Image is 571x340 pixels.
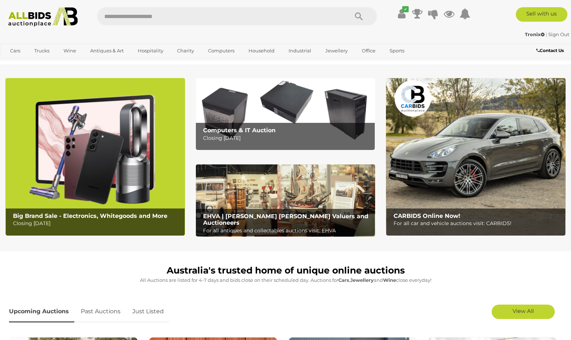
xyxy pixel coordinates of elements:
[357,45,380,57] a: Office
[75,301,126,322] a: Past Auctions
[5,78,185,236] a: Big Brand Sale - Electronics, Whitegoods and More Big Brand Sale - Electronics, Whitegoods and Mo...
[525,31,545,37] strong: Tronix
[525,31,546,37] a: Tronix
[203,213,368,226] b: EHVA | [PERSON_NAME] [PERSON_NAME] Valuers and Auctioneers
[385,45,409,57] a: Sports
[548,31,569,37] a: Sign Out
[196,164,375,236] img: EHVA | Evans Hastings Valuers and Auctioneers
[386,78,566,236] a: CARBIDS Online Now! CARBIDS Online Now! For all car and vehicle auctions visit: CARBIDS!
[5,78,185,236] img: Big Brand Sale - Electronics, Whitegoods and More
[350,277,374,283] strong: Jewellery
[30,45,54,57] a: Trucks
[196,78,375,150] a: Computers & IT Auction Computers & IT Auction Closing [DATE]
[338,277,349,283] strong: Cars
[321,45,352,57] a: Jewellery
[196,164,375,236] a: EHVA | Evans Hastings Valuers and Auctioneers EHVA | [PERSON_NAME] [PERSON_NAME] Valuers and Auct...
[4,7,82,27] img: Allbids.com.au
[546,31,547,37] span: |
[133,45,168,57] a: Hospitality
[59,45,81,57] a: Wine
[394,212,460,219] b: CARBIDS Online Now!
[394,219,562,228] p: For all car and vehicle auctions visit: CARBIDS!
[9,266,562,276] h1: Australia's trusted home of unique online auctions
[402,6,409,12] i: ✔
[85,45,128,57] a: Antiques & Art
[9,276,562,284] p: All Auctions are listed for 4-7 days and bids close on their scheduled day. Auctions for , and cl...
[536,48,564,53] b: Contact Us
[386,78,566,236] img: CARBIDS Online Now!
[5,57,66,69] a: [GEOGRAPHIC_DATA]
[5,45,25,57] a: Cars
[536,47,566,55] a: Contact Us
[13,219,181,228] p: Closing [DATE]
[172,45,199,57] a: Charity
[203,127,276,134] b: Computers & IT Auction
[341,7,377,25] button: Search
[396,7,407,20] a: ✔
[13,212,167,219] b: Big Brand Sale - Electronics, Whitegoods and More
[203,134,371,143] p: Closing [DATE]
[203,226,371,235] p: For all antiques and collectables auctions visit: EHVA
[383,277,396,283] strong: Wine
[284,45,316,57] a: Industrial
[492,305,555,319] a: View All
[244,45,279,57] a: Household
[127,301,169,322] a: Just Listed
[196,78,375,150] img: Computers & IT Auction
[516,7,567,22] a: Sell with us
[513,307,534,314] span: View All
[9,301,74,322] a: Upcoming Auctions
[203,45,239,57] a: Computers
